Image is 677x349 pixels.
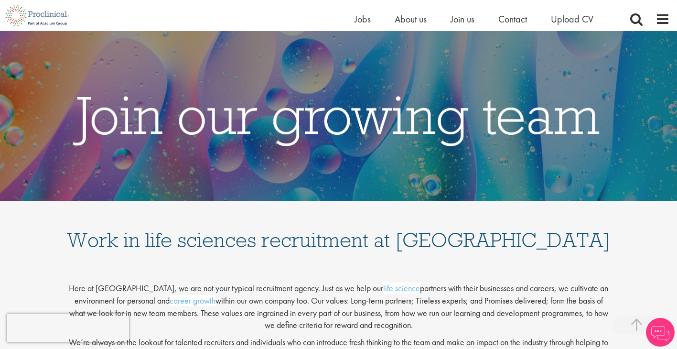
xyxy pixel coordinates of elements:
[170,295,215,306] a: career growth
[66,210,611,251] h1: Work in life sciences recruitment at [GEOGRAPHIC_DATA]
[395,13,427,25] a: About us
[498,13,527,25] a: Contact
[355,13,371,25] a: Jobs
[646,318,675,347] img: Chatbot
[383,283,420,294] a: life science
[551,13,593,25] a: Upload CV
[451,13,474,25] a: Join us
[66,274,611,331] p: Here at [GEOGRAPHIC_DATA], we are not your typical recruitment agency. Just as we help our partne...
[7,314,129,342] iframe: reCAPTCHA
